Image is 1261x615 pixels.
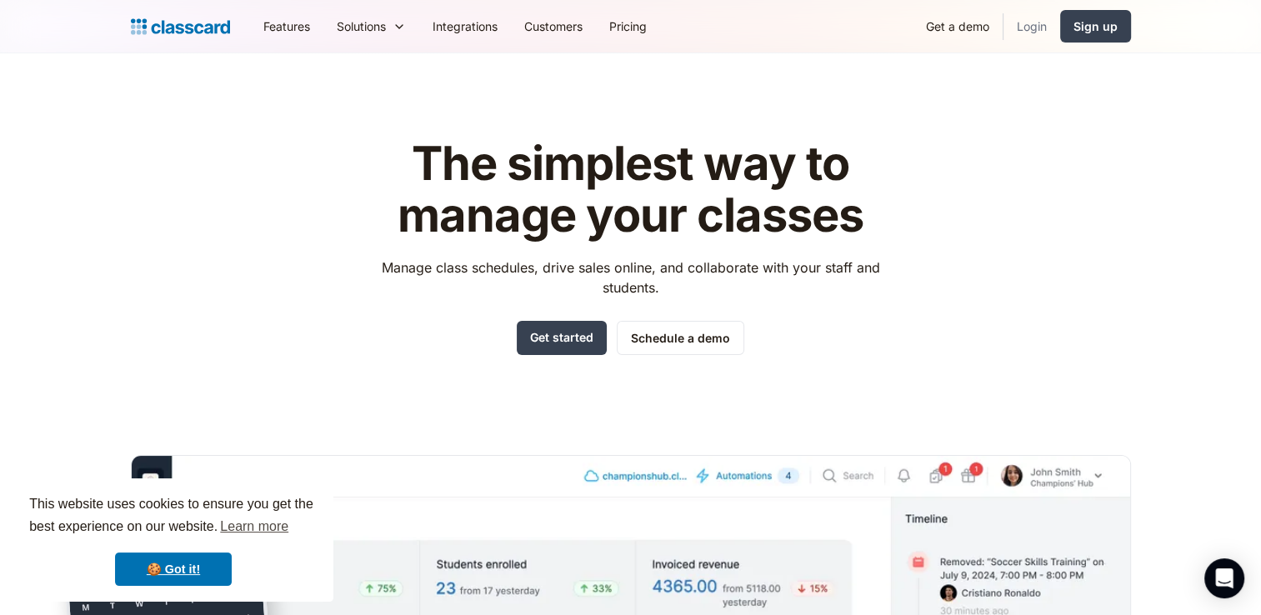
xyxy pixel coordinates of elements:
[218,514,291,539] a: learn more about cookies
[511,7,596,45] a: Customers
[29,494,318,539] span: This website uses cookies to ensure you get the best experience on our website.
[596,7,660,45] a: Pricing
[419,7,511,45] a: Integrations
[366,257,895,297] p: Manage class schedules, drive sales online, and collaborate with your staff and students.
[337,17,386,35] div: Solutions
[1060,10,1131,42] a: Sign up
[250,7,323,45] a: Features
[323,7,419,45] div: Solutions
[617,321,744,355] a: Schedule a demo
[13,478,333,602] div: cookieconsent
[131,15,230,38] a: home
[1204,558,1244,598] div: Open Intercom Messenger
[1073,17,1118,35] div: Sign up
[115,552,232,586] a: dismiss cookie message
[1003,7,1060,45] a: Login
[517,321,607,355] a: Get started
[366,138,895,241] h1: The simplest way to manage your classes
[913,7,1003,45] a: Get a demo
